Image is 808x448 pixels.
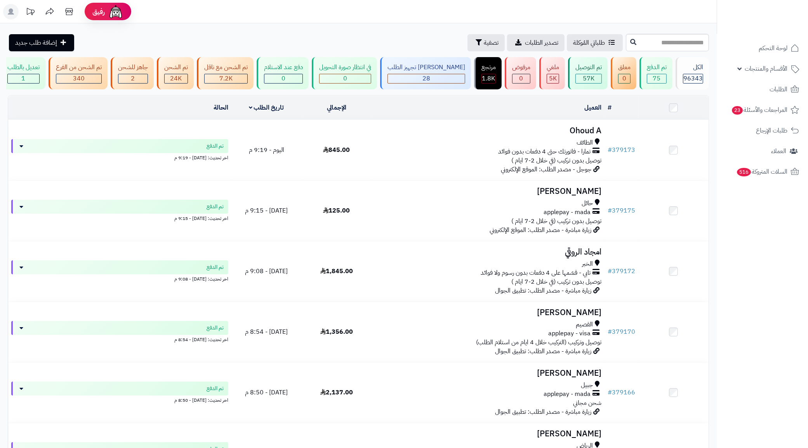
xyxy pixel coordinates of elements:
div: 1838 [482,74,495,83]
span: 1,845.00 [320,267,353,276]
h3: [PERSON_NAME] [375,429,602,438]
div: الكل [683,63,703,72]
a: مرفوض 0 [503,57,538,89]
a: تم الشحن 24K [155,57,195,89]
a: ملغي 5K [538,57,566,89]
span: تم الدفع [207,142,224,150]
span: # [608,388,612,397]
a: معلق 0 [609,57,638,89]
div: 75 [647,74,666,83]
span: جبيل [581,381,593,390]
a: طلباتي المُوكلة [567,34,623,51]
span: 24K [170,74,182,83]
a: #379172 [608,267,636,276]
span: 23 [732,106,743,115]
a: الكل96343 [674,57,711,89]
div: 4997 [547,74,559,83]
span: تصدير الطلبات [525,38,558,47]
img: ai-face.png [108,4,123,19]
span: حائل [582,199,593,208]
a: الإجمالي [327,103,346,112]
div: 57007 [576,74,601,83]
a: #379166 [608,388,636,397]
span: لوحة التحكم [759,43,787,54]
a: تم التوصيل 57K [566,57,609,89]
span: # [608,267,612,276]
span: جوجل - مصدر الطلب: الموقع الإلكتروني [501,165,592,174]
div: 28 [388,74,465,83]
a: المراجعات والأسئلة23 [722,101,803,119]
div: معلق [618,63,631,72]
a: تحديثات المنصة [21,4,40,21]
a: [PERSON_NAME] تجهيز الطلب 28 [379,57,473,89]
a: #379173 [608,145,636,155]
span: 0 [281,74,285,83]
a: السلات المتروكة516 [722,162,803,181]
span: applepay - mada [544,390,591,399]
div: في انتظار صورة التحويل [319,63,371,72]
span: 28 [422,74,430,83]
div: 0 [619,74,630,83]
span: applepay - mada [544,208,591,217]
div: 2 [118,74,148,83]
a: جاهز للشحن 2 [109,57,155,89]
span: 0 [622,74,626,83]
div: تم الدفع [647,63,667,72]
a: دفع عند الاستلام 0 [255,57,310,89]
div: اخر تحديث: [DATE] - 8:54 م [11,335,228,343]
span: 1 [22,74,26,83]
div: ملغي [547,63,559,72]
span: 845.00 [323,145,350,155]
span: المراجعات والأسئلة [731,105,787,115]
div: اخر تحديث: [DATE] - 9:08 م [11,274,228,282]
span: زيارة مباشرة - مصدر الطلب: تطبيق الجوال [495,407,592,417]
span: 2 [131,74,135,83]
span: تم الدفع [207,324,224,332]
div: جاهز للشحن [118,63,148,72]
span: زيارة مباشرة - مصدر الطلب: تطبيق الجوال [495,286,592,295]
span: 340 [73,74,85,83]
span: [DATE] - 8:54 م [245,327,288,336]
span: توصيل بدون تركيب (في خلال 2-7 ايام ) [512,156,602,165]
div: اخر تحديث: [DATE] - 9:19 م [11,153,228,161]
span: الطائف [577,138,593,147]
div: تم التوصيل [575,63,602,72]
span: توصيل بدون تركيب (في خلال 2-7 ايام ) [512,277,602,286]
a: تم الشحن من الفرع 340 [47,57,109,89]
a: الحالة [214,103,228,112]
span: 7.2K [219,74,233,83]
a: تصدير الطلبات [507,34,565,51]
a: تم الشحن مع ناقل 7.2K [195,57,255,89]
span: شحن مجاني [573,398,602,408]
div: 340 [56,74,101,83]
a: طلبات الإرجاع [722,121,803,140]
a: لوحة التحكم [722,39,803,58]
span: 1.8K [482,74,495,83]
span: 2,137.00 [320,388,353,397]
a: #379170 [608,327,636,336]
span: 1,356.00 [320,327,353,336]
a: العملاء [722,142,803,160]
h3: [PERSON_NAME] [375,308,602,317]
a: مرتجع 1.8K [473,57,503,89]
a: تاريخ الطلب [249,103,284,112]
span: رفيق [92,7,105,16]
h3: امجاد الروقي [375,248,602,256]
span: تمارا - فاتورتك حتى 4 دفعات بدون فوائد [499,147,591,156]
span: 0 [343,74,347,83]
span: [DATE] - 8:50 م [245,388,288,397]
div: 7222 [205,74,247,83]
div: دفع عند الاستلام [264,63,303,72]
span: زيارة مباشرة - مصدر الطلب: تطبيق الجوال [495,347,592,356]
div: تعديل بالطلب [7,63,40,72]
span: تم الدفع [207,203,224,211]
div: اخر تحديث: [DATE] - 9:15 م [11,214,228,222]
span: إضافة طلب جديد [15,38,57,47]
span: # [608,145,612,155]
span: الطلبات [770,84,787,95]
span: [DATE] - 9:08 م [245,267,288,276]
a: تم الدفع 75 [638,57,674,89]
button: تصفية [467,34,505,51]
div: 0 [320,74,371,83]
div: [PERSON_NAME] تجهيز الطلب [387,63,465,72]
